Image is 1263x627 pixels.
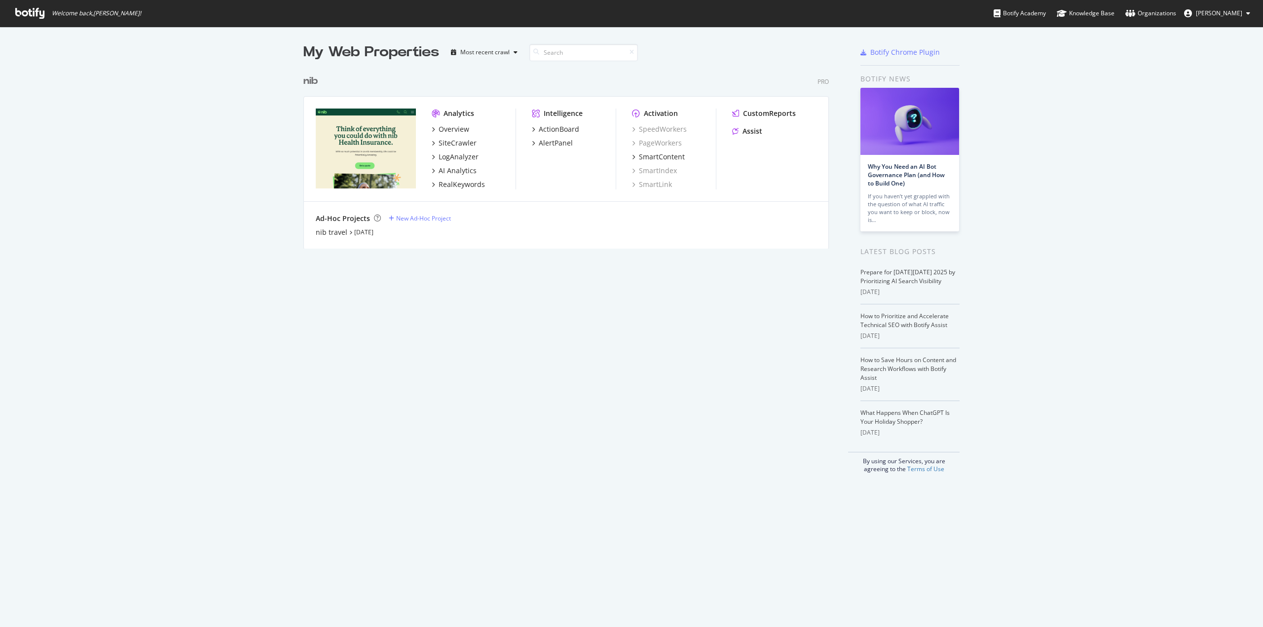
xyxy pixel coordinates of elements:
[396,214,451,222] div: New Ad-Hoc Project
[1057,8,1114,18] div: Knowledge Base
[743,109,796,118] div: CustomReports
[817,77,829,86] div: Pro
[632,124,687,134] a: SpeedWorkers
[868,162,945,187] a: Why You Need an AI Bot Governance Plan (and How to Build One)
[732,109,796,118] a: CustomReports
[860,288,960,296] div: [DATE]
[639,152,685,162] div: SmartContent
[1125,8,1176,18] div: Organizations
[743,126,762,136] div: Assist
[732,126,762,136] a: Assist
[389,214,451,222] a: New Ad-Hoc Project
[860,268,955,285] a: Prepare for [DATE][DATE] 2025 by Prioritizing AI Search Visibility
[303,62,837,249] div: grid
[432,138,477,148] a: SiteCrawler
[439,138,477,148] div: SiteCrawler
[994,8,1046,18] div: Botify Academy
[1176,5,1258,21] button: [PERSON_NAME]
[432,124,469,134] a: Overview
[532,138,573,148] a: AlertPanel
[632,138,682,148] a: PageWorkers
[460,49,510,55] div: Most recent crawl
[544,109,583,118] div: Intelligence
[439,166,477,176] div: AI Analytics
[447,44,521,60] button: Most recent crawl
[303,74,318,88] div: nib
[632,152,685,162] a: SmartContent
[354,228,373,236] a: [DATE]
[439,124,469,134] div: Overview
[316,214,370,223] div: Ad-Hoc Projects
[432,166,477,176] a: AI Analytics
[539,124,579,134] div: ActionBoard
[860,74,960,84] div: Botify news
[1196,9,1242,17] span: Callan Hoppe
[860,47,940,57] a: Botify Chrome Plugin
[860,356,956,382] a: How to Save Hours on Content and Research Workflows with Botify Assist
[532,124,579,134] a: ActionBoard
[316,109,416,188] img: www.nib.com.au
[860,408,950,426] a: What Happens When ChatGPT Is Your Holiday Shopper?
[632,180,672,189] a: SmartLink
[860,332,960,340] div: [DATE]
[860,428,960,437] div: [DATE]
[848,452,960,473] div: By using our Services, you are agreeing to the
[860,384,960,393] div: [DATE]
[439,152,479,162] div: LogAnalyzer
[316,227,347,237] a: nib travel
[303,74,322,88] a: nib
[303,42,439,62] div: My Web Properties
[432,152,479,162] a: LogAnalyzer
[539,138,573,148] div: AlertPanel
[860,88,959,155] img: Why You Need an AI Bot Governance Plan (and How to Build One)
[868,192,952,224] div: If you haven’t yet grappled with the question of what AI traffic you want to keep or block, now is…
[907,465,944,473] a: Terms of Use
[860,246,960,257] div: Latest Blog Posts
[529,44,638,61] input: Search
[444,109,474,118] div: Analytics
[52,9,141,17] span: Welcome back, [PERSON_NAME] !
[432,180,485,189] a: RealKeywords
[870,47,940,57] div: Botify Chrome Plugin
[860,312,949,329] a: How to Prioritize and Accelerate Technical SEO with Botify Assist
[439,180,485,189] div: RealKeywords
[632,166,677,176] a: SmartIndex
[644,109,678,118] div: Activation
